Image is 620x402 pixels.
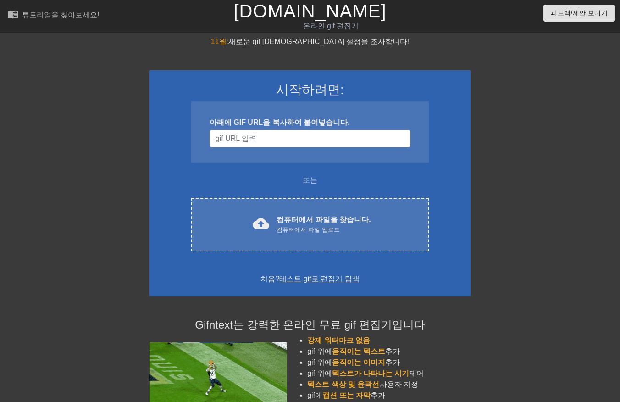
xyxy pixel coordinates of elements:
button: 피드백/제안 보내기 [543,5,615,22]
li: gif 위에 제어 [307,368,471,379]
div: 처음? [161,274,459,285]
a: 테스트 gif로 편집기 탐색 [279,275,359,283]
font: 컴퓨터에서 파일을 찾습니다. [277,216,371,223]
div: 새로운 gif [DEMOGRAPHIC_DATA] 설정을 조사합니다! [149,36,471,47]
div: 온라인 gif 편집기 [211,21,451,32]
li: gif 위에 추가 [307,357,471,368]
div: 또는 [173,175,447,186]
div: 컴퓨터에서 파일 업로드 [277,225,371,234]
span: 강제 워터마크 없음 [307,336,370,344]
span: 11월: [211,38,228,45]
a: 튜토리얼을 찾아보세요! [7,9,100,23]
div: 아래에 GIF URL을 복사하여 붙여넣습니다. [210,117,410,128]
span: 피드백/제안 보내기 [551,7,608,19]
span: menu_book [7,9,18,20]
span: 캡션 또는 자막 [322,391,371,399]
div: 튜토리얼을 찾아보세요! [22,11,100,19]
a: [DOMAIN_NAME] [233,1,386,21]
span: 텍스트 색상 및 윤곽선 [307,380,379,388]
span: 텍스트가 나타나는 시기 [332,369,410,377]
h4: Gifntext는 강력한 온라인 무료 gif 편집기입니다 [149,318,471,332]
li: gif 위에 추가 [307,346,471,357]
span: cloud_upload [253,215,269,232]
span: 움직이는 이미지 [332,358,385,366]
input: 사용자 이름 [210,130,410,147]
li: 사용자 지정 [307,379,471,390]
li: gif에 추가 [307,390,471,401]
span: 움직이는 텍스트 [332,347,385,355]
h3: 시작하려면: [161,82,459,98]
